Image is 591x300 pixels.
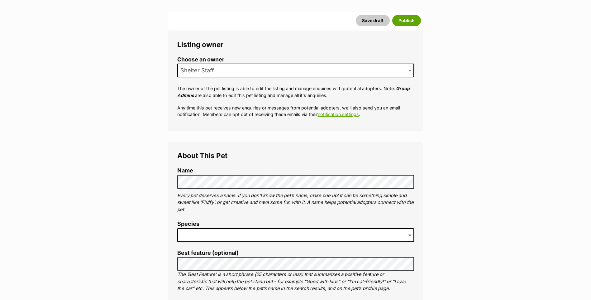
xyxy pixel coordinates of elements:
label: Choose an owner [177,56,414,63]
p: The ‘Best Feature’ is a short phrase (25 characters or less) that summarises a positive feature o... [177,271,414,292]
label: Name [177,167,414,174]
label: Species [177,221,414,227]
button: Publish [392,15,421,26]
p: Any time this pet receives new enquiries or messages from potential adopters, we'll also send you... [177,104,414,118]
span: Shelter Staff [178,66,220,75]
a: notification settings [318,112,359,117]
p: Every pet deserves a name. If you don’t know the pet’s name, make one up! It can be something sim... [177,192,414,213]
em: Group Admins [177,86,410,98]
span: About This Pet [177,151,227,160]
button: Save draft [356,15,390,26]
p: The owner of the pet listing is able to edit the listing and manage enquiries with potential adop... [177,85,414,99]
label: Best feature (optional) [177,250,414,256]
span: Shelter Staff [177,64,414,77]
span: Listing owner [177,40,223,49]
